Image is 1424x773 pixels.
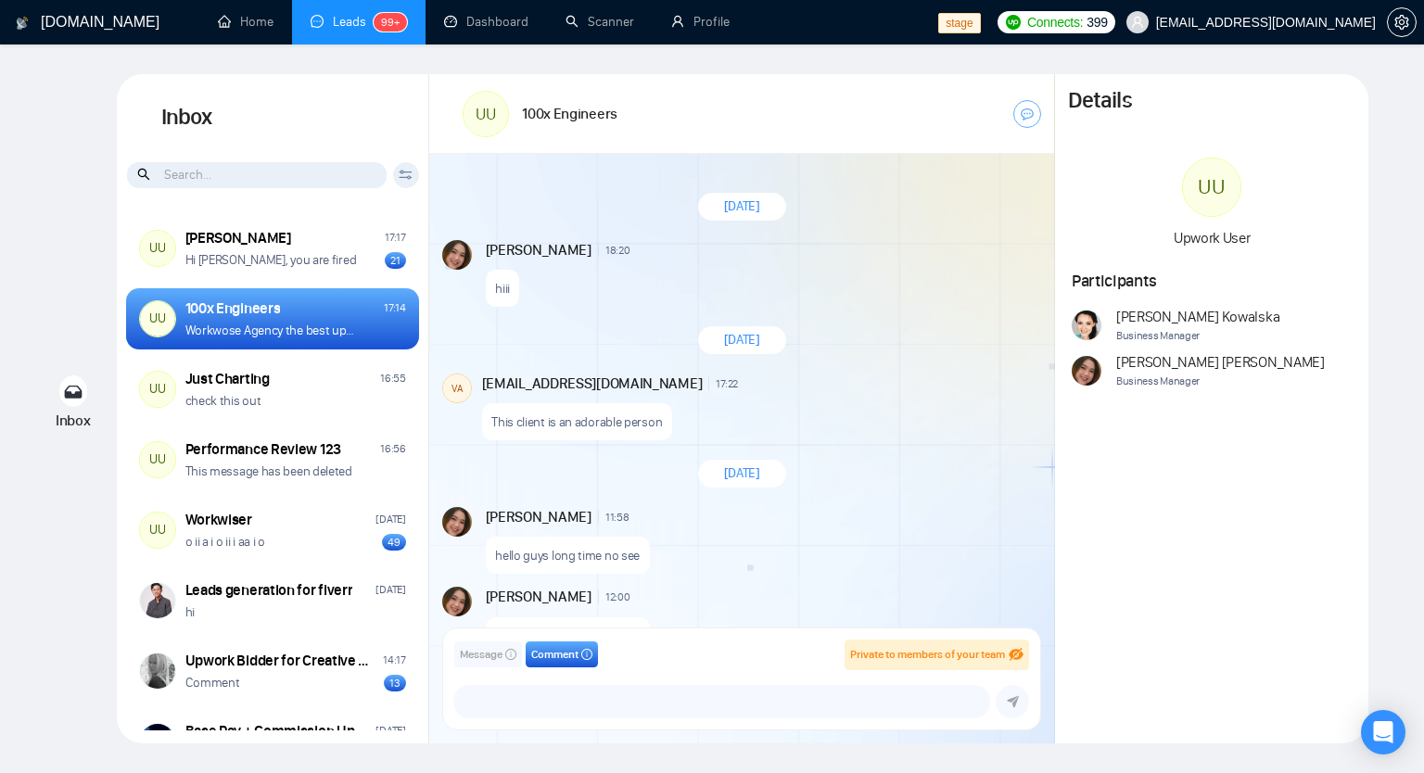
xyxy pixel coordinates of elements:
[1072,310,1101,340] img: Agnieszka Kowalska
[140,653,175,689] img: Ellen Holmsten
[384,299,406,317] div: 17:14
[938,13,980,33] span: stage
[1068,87,1131,115] h1: Details
[491,413,662,431] p: This client is an adorable person
[495,547,640,564] p: hello guys long time no see
[185,510,252,530] div: Workwiser
[56,412,91,429] span: Inbox
[374,13,407,32] sup: 99+
[383,652,406,669] div: 14:17
[380,440,406,458] div: 16:56
[185,463,352,480] p: This message has been deleted
[1387,15,1417,30] a: setting
[185,228,291,248] div: [PERSON_NAME]
[486,507,591,527] span: [PERSON_NAME]
[526,641,598,667] button: Commentinfo-circle
[443,374,471,402] div: VA
[140,583,175,618] img: Ari Sulistya
[185,298,281,319] div: 100x Engineers
[185,721,371,741] div: Base Pay + Commission Upwork Bidder for [GEOGRAPHIC_DATA] Profile
[850,648,1005,661] span: Private to members of your team
[495,280,510,298] p: hiii
[117,74,429,161] h1: Inbox
[1006,15,1021,30] img: upwork-logo.png
[442,507,472,537] img: Andrian
[1087,12,1107,32] span: 399
[140,231,175,266] div: UU
[605,510,629,525] span: 11:58
[1174,229,1251,247] span: Upwork User
[185,369,270,389] div: Just Charting
[185,603,195,621] p: hi
[385,252,406,269] div: 21
[218,14,273,30] a: homeHome
[1116,373,1325,390] span: Business Manager
[566,14,634,30] a: searchScanner
[127,162,387,188] input: Search...
[185,533,265,551] p: o ii a i o ii i aa i o
[375,581,405,599] div: [DATE]
[185,251,357,269] p: Hi [PERSON_NAME], you are fired
[1072,271,1353,291] h1: Participants
[1072,356,1101,386] img: Andrian Marsella
[531,646,578,664] span: Comment
[1388,15,1416,30] span: setting
[454,641,522,667] button: Messageinfo-circle
[380,370,406,387] div: 16:55
[140,724,175,759] img: Taimoor Mansoor
[140,442,175,477] div: UU
[137,164,153,184] span: search
[1116,307,1279,327] span: [PERSON_NAME] Kowalska
[1387,7,1417,37] button: setting
[671,14,730,30] a: userProfile
[724,197,760,215] span: [DATE]
[464,92,508,136] div: UU
[1027,12,1083,32] span: Connects:
[444,14,528,30] a: dashboardDashboard
[442,587,472,616] img: Andrian
[1009,647,1023,662] span: eye-invisible
[185,580,353,601] div: Leads generation for fiverr
[486,587,591,607] span: [PERSON_NAME]
[384,675,406,691] div: 13
[724,331,760,348] span: [DATE]
[442,240,472,270] img: Andrian
[140,301,175,336] div: UU
[185,322,362,339] p: Workwose Agency the best upwork agency ever ��
[140,513,175,548] div: UU
[185,439,341,460] div: Performance Review 123
[605,589,630,604] span: 12:00
[1116,327,1279,345] span: Business Manager
[375,722,405,740] div: [DATE]
[1183,158,1240,216] div: UU
[522,104,617,124] h1: 100x Engineers
[1361,710,1405,754] div: Open Intercom Messenger
[16,8,29,38] img: logo
[382,534,406,551] div: 49
[375,511,405,528] div: [DATE]
[185,674,240,691] p: Comment
[1116,352,1325,373] span: [PERSON_NAME] [PERSON_NAME]
[385,229,406,247] div: 17:17
[581,649,592,660] span: info-circle
[505,649,516,660] span: info-circle
[311,14,407,30] a: messageLeads99+
[605,243,630,258] span: 18:20
[185,392,261,410] p: check this out
[724,464,760,482] span: [DATE]
[486,240,591,260] span: [PERSON_NAME]
[482,374,703,394] span: [EMAIL_ADDRESS][DOMAIN_NAME]
[1131,16,1144,29] span: user
[185,651,378,671] div: Upwork Bidder for Creative & High-Aesthetic Design Projects
[716,376,738,391] span: 17:22
[460,646,502,664] span: Message
[140,372,175,407] div: UU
